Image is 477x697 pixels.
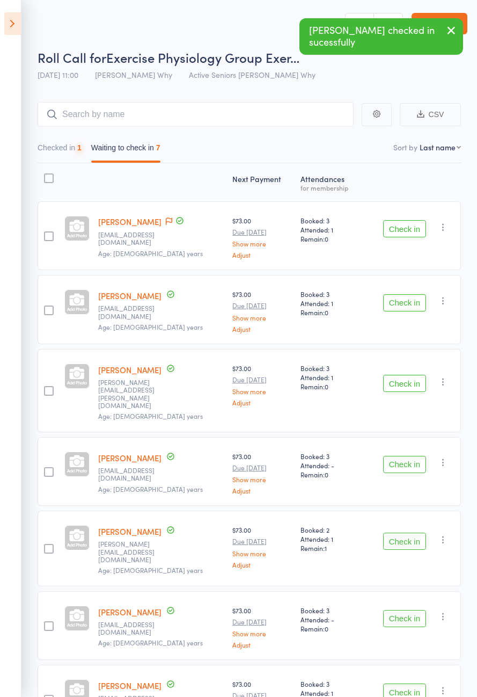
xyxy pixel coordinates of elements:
[412,13,467,34] a: Exit roll call
[325,234,328,243] span: 0
[232,216,292,258] div: $73.00
[300,225,359,234] span: Attended: 1
[232,364,292,406] div: $73.00
[98,452,162,463] a: [PERSON_NAME]
[300,216,359,225] span: Booked: 3
[98,290,162,301] a: [PERSON_NAME]
[325,470,328,479] span: 0
[300,615,359,624] span: Attended: -
[98,484,203,493] span: Age: [DEMOGRAPHIC_DATA] years
[383,456,426,473] button: Check in
[300,373,359,382] span: Attended: 1
[232,525,292,568] div: $73.00
[98,231,168,246] small: freshcon1@bigpond.com
[98,680,162,691] a: [PERSON_NAME]
[98,540,168,563] small: j.wakefield@bigpond.com
[325,382,328,391] span: 0
[300,470,359,479] span: Remain:
[38,138,82,163] button: Checked in1
[98,606,162,618] a: [PERSON_NAME]
[232,388,292,395] a: Show more
[400,103,461,126] button: CSV
[98,379,168,410] small: jill.sholl@gmail.com
[98,621,168,636] small: dmwhite5@yahoo.com.au
[232,251,292,258] a: Adjust
[38,102,354,127] input: Search by name
[383,375,426,392] button: Check in
[232,641,292,648] a: Adjust
[232,464,292,471] small: Due [DATE]
[300,679,359,688] span: Booked: 3
[325,624,328,633] span: 0
[95,69,172,80] span: [PERSON_NAME] Why
[300,234,359,243] span: Remain:
[232,561,292,568] a: Adjust
[300,308,359,317] span: Remain:
[300,382,359,391] span: Remain:
[232,487,292,494] a: Adjust
[77,143,82,152] div: 1
[98,638,203,647] span: Age: [DEMOGRAPHIC_DATA] years
[98,304,168,320] small: active@seniors.net.au
[98,322,203,331] span: Age: [DEMOGRAPHIC_DATA] years
[300,525,359,534] span: Booked: 2
[383,610,426,627] button: Check in
[228,168,296,197] div: Next Payment
[156,143,160,152] div: 7
[383,220,426,237] button: Check in
[232,240,292,247] a: Show more
[232,606,292,648] div: $73.00
[98,565,203,575] span: Age: [DEMOGRAPHIC_DATA] years
[98,526,162,537] a: [PERSON_NAME]
[325,308,328,317] span: 0
[232,289,292,332] div: $73.00
[98,467,168,482] small: vanderwielsydney@gmail.com
[232,538,292,545] small: Due [DATE]
[325,543,327,553] span: 1
[393,142,417,153] label: Sort by
[38,69,78,80] span: [DATE] 11:00
[300,452,359,461] span: Booked: 3
[232,550,292,557] a: Show more
[232,325,292,332] a: Adjust
[98,216,162,227] a: [PERSON_NAME]
[383,294,426,311] button: Check in
[232,630,292,637] a: Show more
[300,364,359,373] span: Booked: 3
[38,48,106,66] span: Roll Call for
[383,533,426,550] button: Check in
[299,18,463,55] div: [PERSON_NAME] checked in sucessfully
[232,476,292,483] a: Show more
[232,302,292,309] small: Due [DATE]
[300,534,359,543] span: Attended: 1
[91,138,160,163] button: Waiting to check in7
[300,606,359,615] span: Booked: 3
[232,452,292,494] div: $73.00
[300,289,359,299] span: Booked: 3
[296,168,363,197] div: Atten­dances
[232,314,292,321] a: Show more
[300,299,359,308] span: Attended: 1
[189,69,315,80] span: Active Seniors [PERSON_NAME] Why
[232,618,292,626] small: Due [DATE]
[300,184,359,191] div: for membership
[98,411,203,420] span: Age: [DEMOGRAPHIC_DATA] years
[232,399,292,406] a: Adjust
[232,376,292,383] small: Due [DATE]
[300,461,359,470] span: Attended: -
[98,364,162,375] a: [PERSON_NAME]
[300,624,359,633] span: Remain:
[300,543,359,553] span: Remain:
[232,228,292,236] small: Due [DATE]
[420,142,456,153] div: Last name
[106,48,299,66] span: Exercise Physiology Group Exer…
[98,249,203,258] span: Age: [DEMOGRAPHIC_DATA] years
